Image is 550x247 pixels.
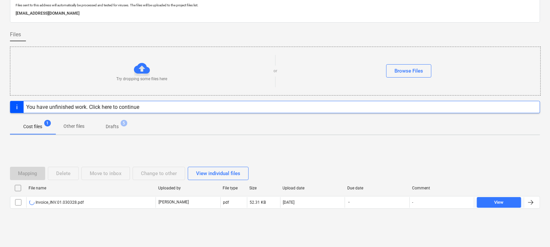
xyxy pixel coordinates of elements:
p: Try dropping some files here [117,76,167,82]
div: pdf [223,200,229,205]
div: [DATE] [283,200,295,205]
div: View [495,199,504,206]
div: Due date [347,186,407,190]
div: 52.31 KB [250,200,266,205]
div: OCR in progress [29,200,35,205]
p: [EMAIL_ADDRESS][DOMAIN_NAME] [16,10,534,17]
p: Files sent to this address will automatically be processed and tested for viruses. The files will... [16,3,534,7]
div: Size [250,186,277,190]
div: Upload date [283,186,342,190]
button: View [477,197,521,208]
div: Try dropping some files hereorBrowse Files [10,47,541,96]
div: Uploaded by [158,186,218,190]
button: Browse Files [386,64,431,78]
div: Browse Files [394,67,423,75]
div: You have unfinished work. Click here to continue [26,104,139,110]
iframe: Chat Widget [517,215,550,247]
p: Drafts [106,123,119,130]
div: Invoice_INV.01.030328.pdf [29,200,84,205]
button: View individual files [188,167,249,180]
p: or [274,68,277,74]
div: - [412,200,413,205]
div: View individual files [196,169,240,178]
span: 5 [121,120,127,126]
span: 1 [44,120,51,126]
p: [PERSON_NAME] [159,199,189,205]
div: File name [29,186,153,190]
div: File type [223,186,244,190]
span: - [348,199,350,205]
p: Cost files [23,123,42,130]
span: Files [10,31,21,39]
p: Other files [63,123,84,130]
div: Comment [412,186,472,190]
